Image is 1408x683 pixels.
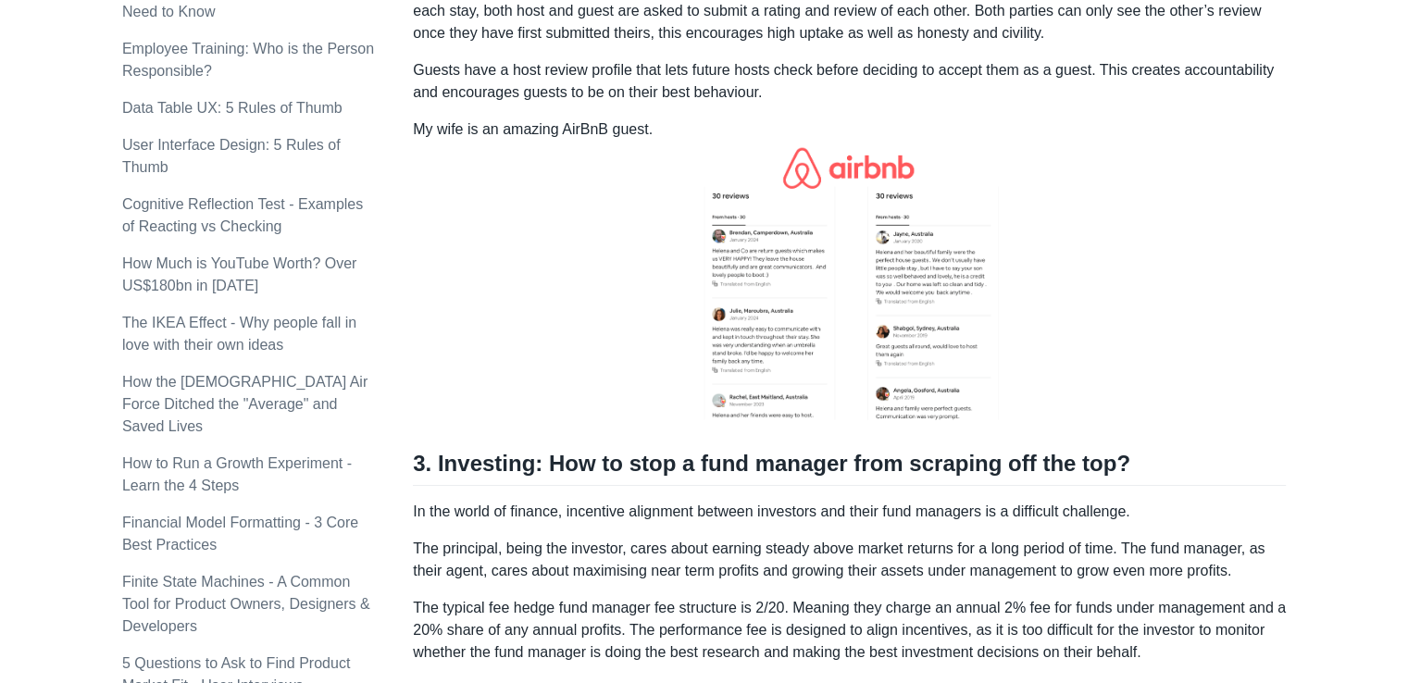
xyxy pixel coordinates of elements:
h2: 3. Investing: How to stop a fund manager from scraping off the top? [413,450,1286,485]
p: In the world of finance, incentive alignment between investors and their fund managers is a diffi... [413,501,1286,523]
a: Data Table UX: 5 Rules of Thumb [122,100,343,116]
p: My wife is an amazing AirBnB guest. [413,118,1286,428]
a: Financial Model Formatting - 3 Core Best Practices [122,515,358,553]
p: The principal, being the investor, cares about earning steady above market returns for a long per... [413,538,1286,582]
img: airbnb host review [691,141,1008,428]
a: How to Run a Growth Experiment - Learn the 4 Steps [122,455,352,493]
p: Guests have a host review profile that lets future hosts check before deciding to accept them as ... [413,59,1286,104]
a: User Interface Design: 5 Rules of Thumb [122,137,341,175]
a: How Much is YouTube Worth? Over US$180bn in [DATE] [122,255,356,293]
a: The IKEA Effect - Why people fall in love with their own ideas [122,315,356,353]
p: The typical fee hedge fund manager fee structure is 2/20. Meaning they charge an annual 2% fee fo... [413,597,1286,664]
a: Cognitive Reflection Test - Examples of Reacting vs Checking [122,196,363,234]
a: Finite State Machines - A Common Tool for Product Owners, Designers & Developers [122,574,370,634]
a: Employee Training: Who is the Person Responsible? [122,41,374,79]
a: How the [DEMOGRAPHIC_DATA] Air Force Ditched the "Average" and Saved Lives [122,374,368,434]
